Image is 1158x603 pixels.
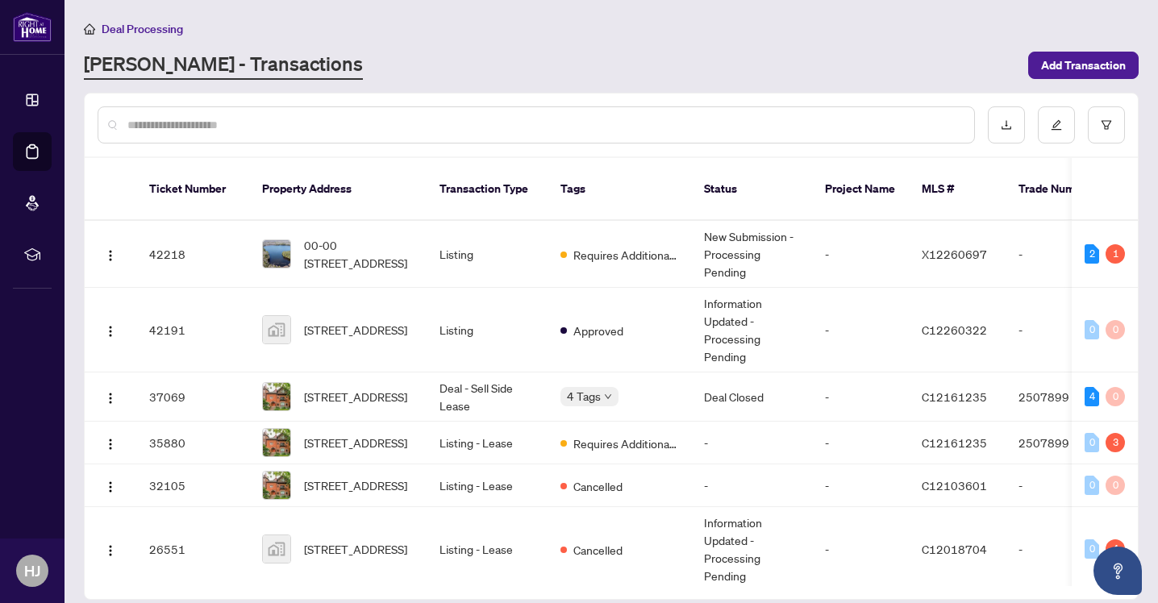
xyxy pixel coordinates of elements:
td: 2507899 [1006,422,1118,464]
td: - [812,288,909,372]
div: 0 [1085,320,1099,339]
img: Logo [104,249,117,262]
span: Requires Additional Docs [573,435,678,452]
a: [PERSON_NAME] - Transactions [84,51,363,80]
td: Deal - Sell Side Lease [427,372,548,422]
td: - [1006,221,1118,288]
span: 00-00 [STREET_ADDRESS] [304,236,414,272]
div: 4 [1106,539,1125,559]
span: filter [1101,119,1112,131]
span: C12103601 [922,478,987,493]
td: - [691,464,812,507]
div: 0 [1085,476,1099,495]
td: - [812,507,909,592]
td: 37069 [136,372,249,422]
span: download [1001,119,1012,131]
span: 4 Tags [567,387,601,405]
td: 2507899 [1006,372,1118,422]
img: thumbnail-img [263,472,290,499]
img: thumbnail-img [263,429,290,456]
td: - [1006,464,1118,507]
td: - [812,221,909,288]
td: 42191 [136,288,249,372]
img: logo [13,12,52,42]
th: Property Address [249,158,427,221]
td: 26551 [136,507,249,592]
th: Status [691,158,812,221]
span: C12161235 [922,435,987,450]
div: 3 [1106,433,1125,452]
span: home [84,23,95,35]
div: 2 [1085,244,1099,264]
img: thumbnail-img [263,240,290,268]
span: C12018704 [922,542,987,556]
span: C12161235 [922,389,987,404]
th: Tags [548,158,691,221]
td: Listing - Lease [427,464,548,507]
button: Logo [98,472,123,498]
td: 42218 [136,221,249,288]
span: X12260697 [922,247,987,261]
span: [STREET_ADDRESS] [304,321,407,339]
td: - [812,464,909,507]
td: Listing - Lease [427,422,548,464]
td: Information Updated - Processing Pending [691,507,812,592]
span: edit [1051,119,1062,131]
td: Information Updated - Processing Pending [691,288,812,372]
button: Logo [98,536,123,562]
th: Ticket Number [136,158,249,221]
span: HJ [24,559,40,582]
span: [STREET_ADDRESS] [304,540,407,558]
span: [STREET_ADDRESS] [304,388,407,405]
button: edit [1038,106,1075,143]
button: Open asap [1093,547,1142,595]
td: 35880 [136,422,249,464]
td: Listing [427,288,548,372]
button: download [988,106,1025,143]
td: - [812,372,909,422]
span: Add Transaction [1041,52,1126,78]
img: Logo [104,392,117,405]
th: Project Name [812,158,909,221]
td: Listing [427,221,548,288]
button: Logo [98,384,123,410]
div: 0 [1106,387,1125,406]
button: Logo [98,430,123,455]
td: Deal Closed [691,372,812,422]
img: Logo [104,438,117,451]
span: Deal Processing [102,22,183,36]
button: Logo [98,317,123,343]
div: 0 [1106,320,1125,339]
img: thumbnail-img [263,383,290,410]
span: [STREET_ADDRESS] [304,476,407,494]
button: filter [1088,106,1125,143]
span: Cancelled [573,541,623,559]
th: Transaction Type [427,158,548,221]
span: Requires Additional Docs [573,246,678,264]
div: 1 [1106,244,1125,264]
span: Cancelled [573,477,623,495]
td: - [1006,288,1118,372]
button: Logo [98,241,123,267]
img: Logo [104,480,117,493]
div: 0 [1106,476,1125,495]
span: Approved [573,322,623,339]
th: Trade Number [1006,158,1118,221]
button: Add Transaction [1028,52,1139,79]
div: 4 [1085,387,1099,406]
span: [STREET_ADDRESS] [304,434,407,451]
td: - [812,422,909,464]
img: Logo [104,325,117,338]
td: - [691,422,812,464]
td: - [1006,507,1118,592]
img: Logo [104,544,117,557]
td: 32105 [136,464,249,507]
div: 0 [1085,433,1099,452]
td: New Submission - Processing Pending [691,221,812,288]
img: thumbnail-img [263,535,290,563]
th: MLS # [909,158,1006,221]
img: thumbnail-img [263,316,290,343]
td: Listing - Lease [427,507,548,592]
span: C12260322 [922,322,987,337]
span: down [604,393,612,401]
